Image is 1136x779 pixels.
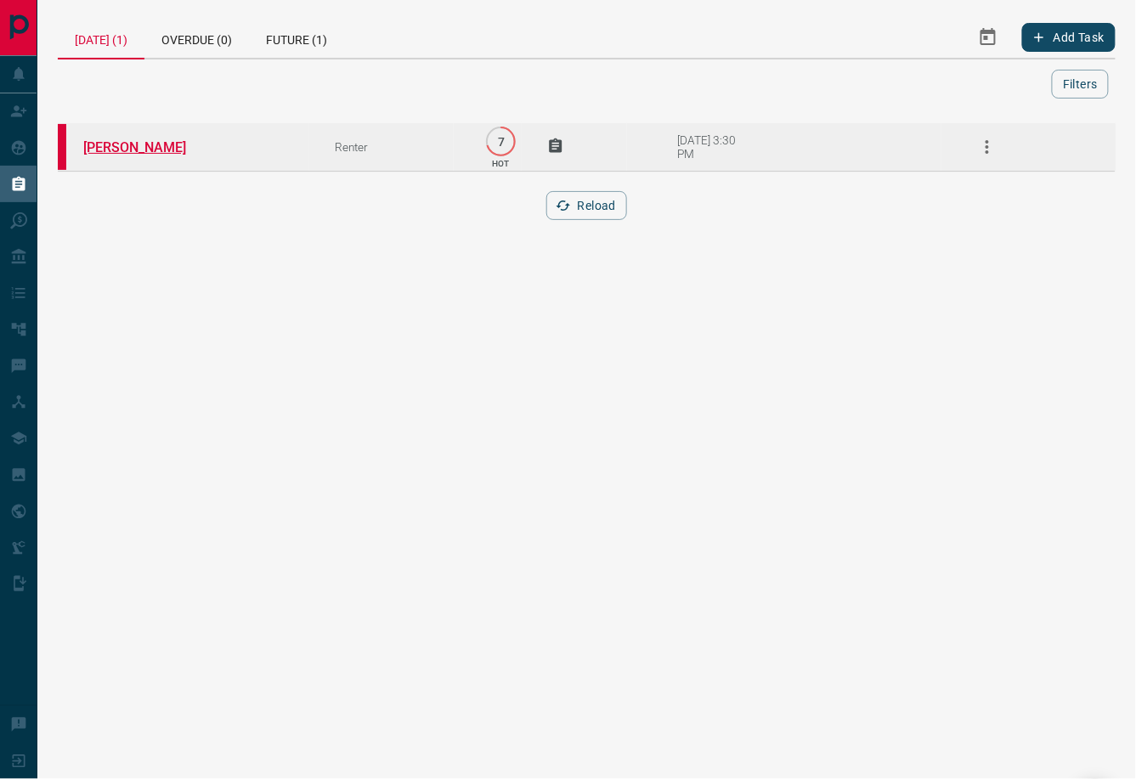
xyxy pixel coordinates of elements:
[968,17,1009,58] button: Select Date Range
[144,17,249,58] div: Overdue (0)
[492,159,509,168] p: HOT
[58,17,144,59] div: [DATE] (1)
[1052,70,1109,99] button: Filters
[249,17,344,58] div: Future (1)
[546,191,627,220] button: Reload
[83,139,211,155] a: [PERSON_NAME]
[495,135,507,148] p: 7
[1022,23,1116,52] button: Add Task
[58,124,66,170] div: property.ca
[678,133,750,161] div: [DATE] 3:30 PM
[335,140,454,154] div: Renter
